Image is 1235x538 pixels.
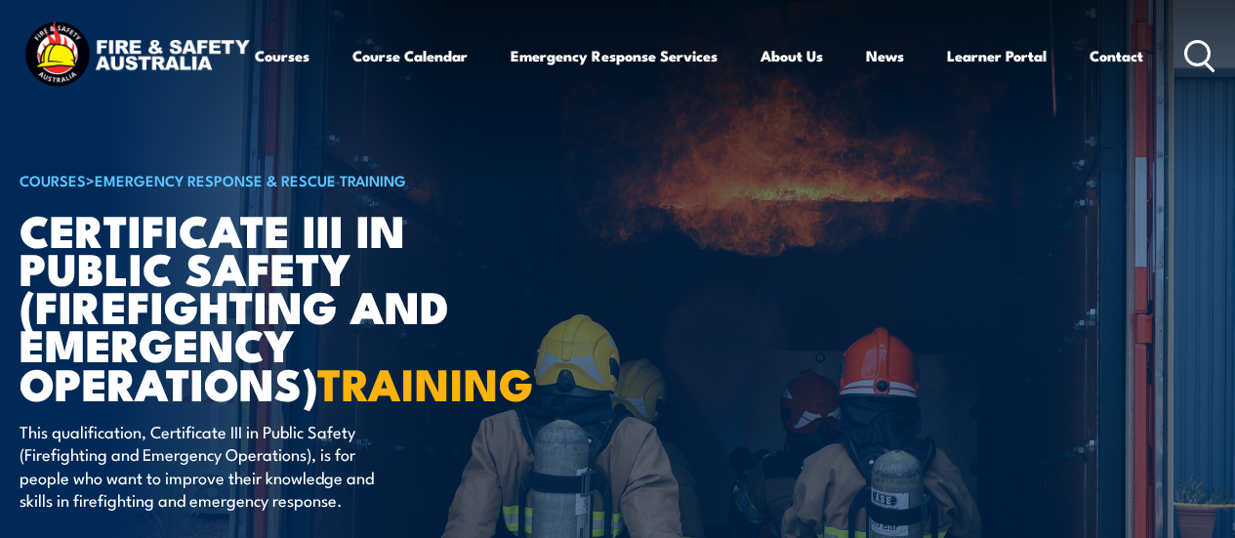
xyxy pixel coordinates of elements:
[20,210,502,401] h1: Certificate III in Public Safety (Firefighting and Emergency Operations)
[317,349,534,416] strong: TRAINING
[947,32,1047,79] a: Learner Portal
[1090,32,1143,79] a: Contact
[95,169,406,190] a: Emergency Response & Rescue Training
[866,32,904,79] a: News
[511,32,718,79] a: Emergency Response Services
[20,168,502,191] h6: >
[20,420,376,512] p: This qualification, Certificate III in Public Safety (Firefighting and Emergency Operations), is ...
[255,32,309,79] a: Courses
[761,32,823,79] a: About Us
[20,169,86,190] a: COURSES
[352,32,468,79] a: Course Calendar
